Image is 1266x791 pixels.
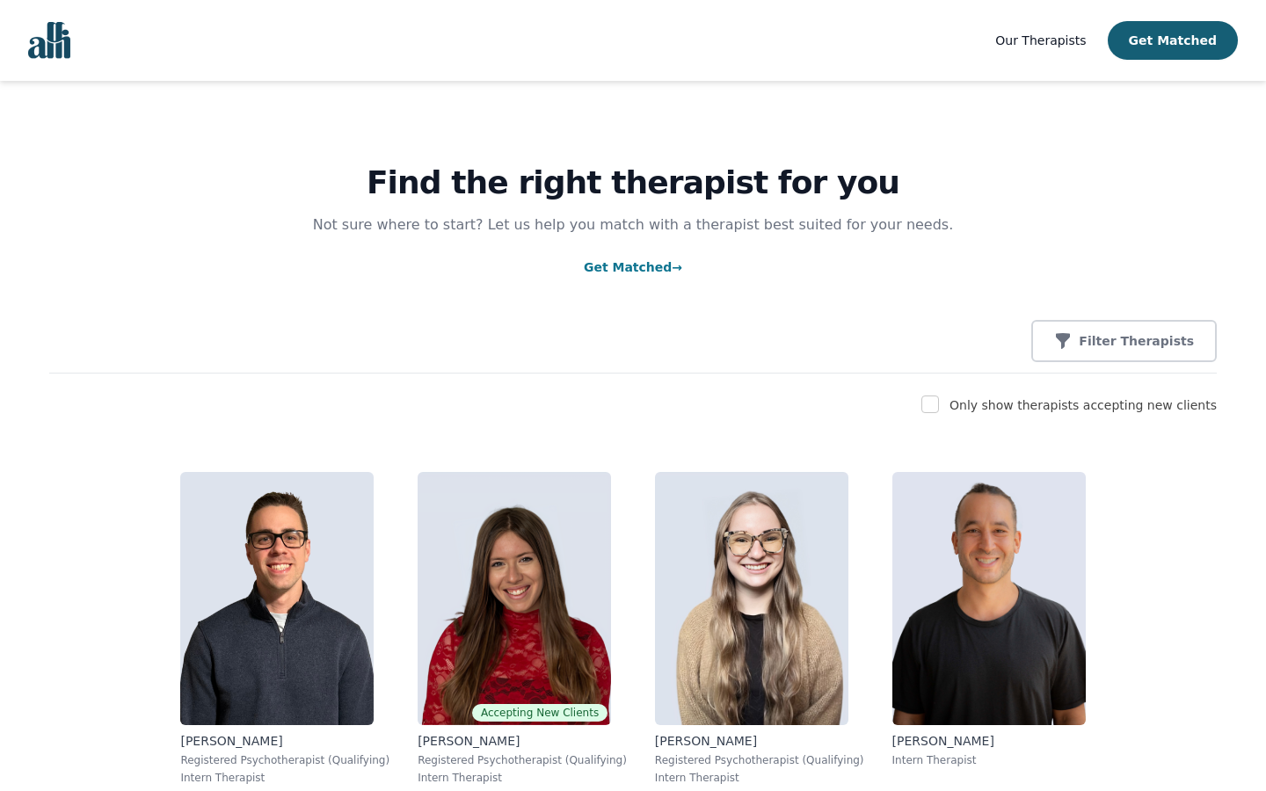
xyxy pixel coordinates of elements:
[584,260,682,274] a: Get Matched
[655,732,864,750] p: [PERSON_NAME]
[892,472,1086,725] img: Kavon_Banejad
[995,33,1086,47] span: Our Therapists
[418,732,627,750] p: [PERSON_NAME]
[949,398,1217,412] label: Only show therapists accepting new clients
[28,22,70,59] img: alli logo
[418,753,627,767] p: Registered Psychotherapist (Qualifying)
[180,771,389,785] p: Intern Therapist
[472,704,608,722] span: Accepting New Clients
[1108,21,1238,60] button: Get Matched
[655,771,864,785] p: Intern Therapist
[180,472,374,725] img: Ethan_Braun
[892,732,1086,750] p: [PERSON_NAME]
[892,753,1086,767] p: Intern Therapist
[1031,320,1217,362] button: Filter Therapists
[418,472,611,725] img: Alisha_Levine
[180,753,389,767] p: Registered Psychotherapist (Qualifying)
[418,771,627,785] p: Intern Therapist
[49,165,1217,200] h1: Find the right therapist for you
[655,472,848,725] img: Faith_Woodley
[672,260,682,274] span: →
[655,753,864,767] p: Registered Psychotherapist (Qualifying)
[1079,332,1194,350] p: Filter Therapists
[295,214,971,236] p: Not sure where to start? Let us help you match with a therapist best suited for your needs.
[180,732,389,750] p: [PERSON_NAME]
[995,30,1086,51] a: Our Therapists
